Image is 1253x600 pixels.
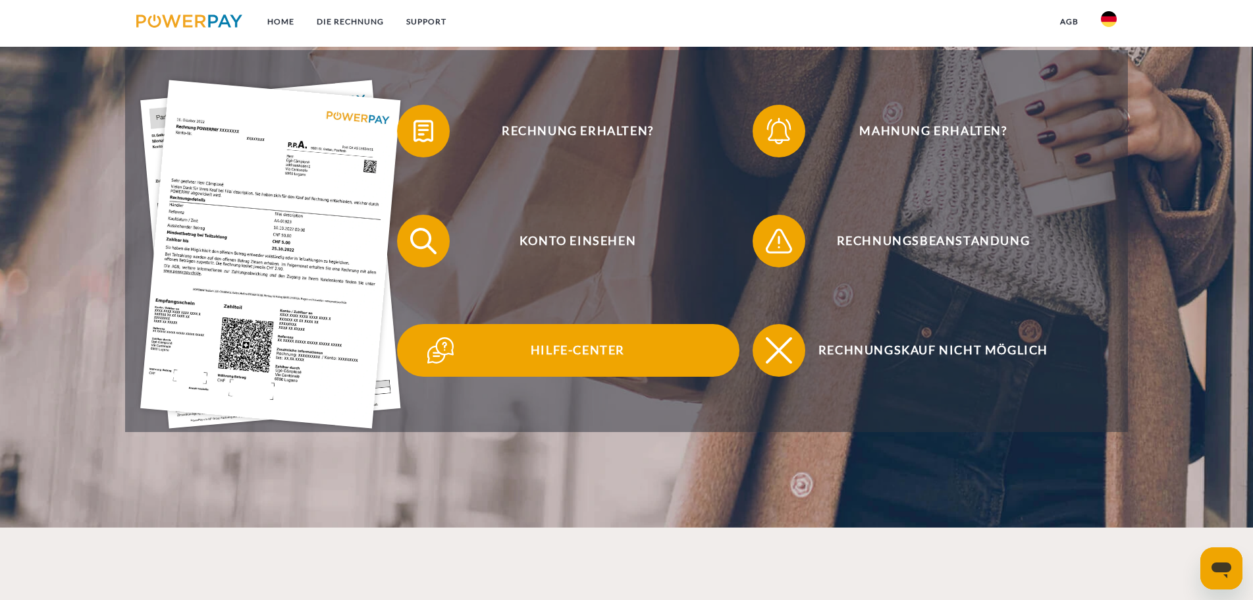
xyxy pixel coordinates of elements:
button: Rechnung erhalten? [397,105,739,157]
img: qb_close.svg [762,334,795,367]
img: qb_help.svg [424,334,457,367]
img: qb_search.svg [407,225,440,258]
button: Rechnungsbeanstandung [753,215,1095,267]
a: agb [1049,10,1090,34]
img: qb_bill.svg [407,115,440,148]
img: qb_bell.svg [762,115,795,148]
span: Mahnung erhalten? [772,105,1094,157]
img: single_invoice_powerpay_de.jpg [141,80,402,428]
a: DIE RECHNUNG [306,10,395,34]
button: Hilfe-Center [397,324,739,377]
span: Konto einsehen [416,215,739,267]
button: Konto einsehen [397,215,739,267]
button: Rechnungskauf nicht möglich [753,324,1095,377]
span: Rechnungskauf nicht möglich [772,324,1094,377]
img: logo-powerpay.svg [136,14,242,28]
img: qb_warning.svg [762,225,795,258]
span: Rechnung erhalten? [416,105,739,157]
button: Mahnung erhalten? [753,105,1095,157]
a: SUPPORT [395,10,458,34]
span: Hilfe-Center [416,324,739,377]
span: Rechnungsbeanstandung [772,215,1094,267]
a: Home [256,10,306,34]
iframe: Schaltfläche zum Öffnen des Messaging-Fensters [1200,547,1242,589]
img: de [1101,11,1117,27]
